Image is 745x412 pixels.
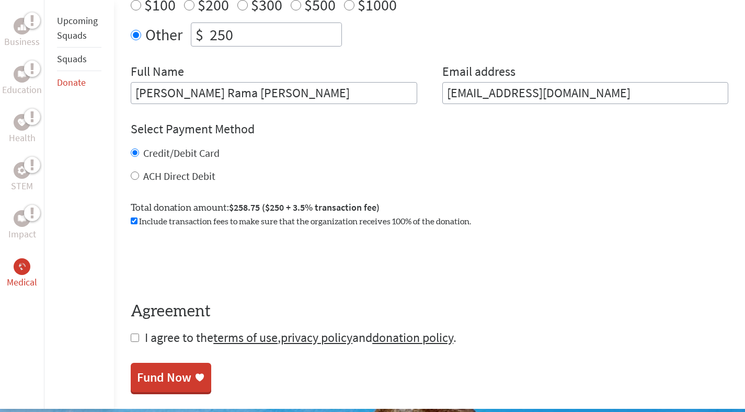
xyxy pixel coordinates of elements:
[442,63,515,82] label: Email address
[442,82,728,104] input: Your Email
[18,262,26,271] img: Medical
[213,329,278,346] a: terms of use
[143,146,220,159] label: Credit/Debit Card
[57,76,86,88] a: Donate
[131,82,417,104] input: Enter Full Name
[139,218,471,226] span: Include transaction fees to make sure that the organization receives 100% of the donation.
[57,48,101,71] li: Squads
[57,71,101,94] li: Donate
[229,201,380,213] span: $258.75 ($250 + 3.5% transaction fee)
[131,302,728,321] h4: Agreement
[8,227,36,242] p: Impact
[18,119,26,125] img: Health
[145,329,456,346] span: I agree to the , and .
[372,329,453,346] a: donation policy
[14,258,30,275] div: Medical
[14,162,30,179] div: STEM
[9,114,36,145] a: HealthHealth
[7,275,37,290] p: Medical
[4,18,40,49] a: BusinessBusiness
[57,53,87,65] a: Squads
[131,200,380,215] label: Total donation amount:
[14,66,30,83] div: Education
[9,131,36,145] p: Health
[7,258,37,290] a: MedicalMedical
[57,15,98,41] a: Upcoming Squads
[14,210,30,227] div: Impact
[131,121,728,138] h4: Select Payment Method
[11,162,33,193] a: STEMSTEM
[137,369,191,386] div: Fund Now
[143,169,215,182] label: ACH Direct Debit
[8,210,36,242] a: ImpactImpact
[131,241,290,281] iframe: reCAPTCHA
[57,9,101,48] li: Upcoming Squads
[2,66,42,97] a: EducationEducation
[11,179,33,193] p: STEM
[208,23,341,46] input: Enter Amount
[2,83,42,97] p: Education
[145,22,182,47] label: Other
[281,329,352,346] a: privacy policy
[131,63,184,82] label: Full Name
[4,35,40,49] p: Business
[191,23,208,46] div: $
[131,363,211,392] a: Fund Now
[18,22,26,30] img: Business
[18,215,26,222] img: Impact
[14,18,30,35] div: Business
[14,114,30,131] div: Health
[18,166,26,175] img: STEM
[18,71,26,78] img: Education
